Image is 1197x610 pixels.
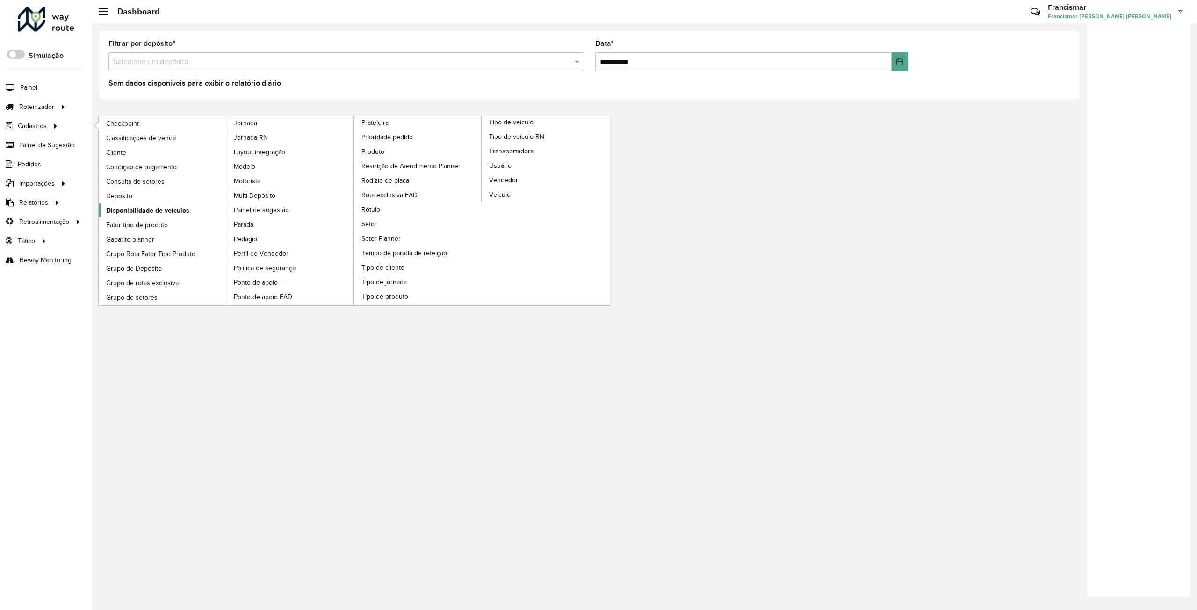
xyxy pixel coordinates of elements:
[106,177,165,187] span: Consulta de setores
[1048,12,1171,21] span: Francismar [PERSON_NAME] [PERSON_NAME]
[234,220,253,230] span: Parada
[106,264,162,273] span: Grupo de Depósito
[482,173,610,187] a: Vendedor
[226,116,482,305] a: Prateleira
[234,133,268,143] span: Jornada RN
[234,162,255,172] span: Modelo
[354,231,482,245] a: Setor Planner
[361,161,461,171] span: Restrição de Atendimento Planner
[106,220,168,230] span: Fator tipo de produto
[99,160,227,174] a: Condição de pagamento
[106,235,154,244] span: Gabarito planner
[489,161,512,171] span: Usuário
[20,83,37,93] span: Painel
[226,203,354,217] a: Painel de sugestão
[108,38,175,49] label: Filtrar por depósito
[106,148,126,158] span: Cliente
[226,145,354,159] a: Layout integração
[99,218,227,232] a: Fator tipo de produto
[19,179,55,188] span: Importações
[595,38,614,49] label: Data
[354,289,482,303] a: Tipo de produto
[482,187,610,201] a: Veículo
[226,232,354,246] a: Pedágio
[226,246,354,260] a: Perfil de Vendedor
[361,205,380,215] span: Rótulo
[19,217,69,227] span: Retroalimentação
[1048,3,1171,12] h3: Francismar
[354,260,482,274] a: Tipo de cliente
[354,275,482,289] a: Tipo de jornada
[234,147,285,157] span: Layout integração
[489,117,534,127] span: Tipo de veículo
[106,119,139,129] span: Checkpoint
[226,261,354,275] a: Política de segurança
[19,102,54,112] span: Roteirizador
[99,261,227,275] a: Grupo de Depósito
[99,203,227,217] a: Disponibilidade de veículos
[106,278,179,288] span: Grupo de rotas exclusiva
[482,144,610,158] a: Transportadora
[99,189,227,203] a: Depósito
[234,263,296,273] span: Política de segurança
[99,290,227,304] a: Grupo de setores
[892,52,909,71] button: Choose Date
[361,263,404,273] span: Tipo de cliente
[361,132,413,142] span: Prioridade pedido
[489,132,544,142] span: Tipo de veículo RN
[482,129,610,144] a: Tipo de veículo RN
[234,278,278,287] span: Ponto de apoio
[99,116,354,305] a: Jornada
[106,293,158,302] span: Grupo de setores
[106,133,176,143] span: Classificações de venda
[489,146,534,156] span: Transportadora
[99,145,227,159] a: Cliente
[234,205,289,215] span: Painel de sugestão
[361,277,407,287] span: Tipo de jornada
[361,118,389,128] span: Prateleira
[361,176,409,186] span: Rodízio de placa
[106,249,195,259] span: Grupo Rota Fator Tipo Produto
[18,121,47,131] span: Cadastros
[29,50,64,61] label: Simulação
[489,175,518,185] span: Vendedor
[354,202,482,216] a: Rótulo
[234,191,275,201] span: Multi Depósito
[106,191,132,201] span: Depósito
[361,219,377,229] span: Setor
[99,116,227,130] a: Checkpoint
[354,159,482,173] a: Restrição de Atendimento Planner
[19,198,48,208] span: Relatórios
[354,130,482,144] a: Prioridade pedido
[361,147,384,157] span: Produto
[234,292,292,302] span: Ponto de apoio FAD
[234,176,260,186] span: Motorista
[99,131,227,145] a: Classificações de venda
[226,217,354,231] a: Parada
[482,158,610,172] a: Usuário
[99,247,227,261] a: Grupo Rota Fator Tipo Produto
[108,78,281,89] label: Sem dados disponíveis para exibir o relatório diário
[354,217,482,231] a: Setor
[99,232,227,246] a: Gabarito planner
[99,174,227,188] a: Consulta de setores
[226,290,354,304] a: Ponto de apoio FAD
[354,173,482,187] a: Rodízio de placa
[106,206,189,215] span: Disponibilidade de veículos
[489,190,511,200] span: Veículo
[354,188,482,202] a: Rota exclusiva FAD
[361,234,401,244] span: Setor Planner
[234,249,288,258] span: Perfil de Vendedor
[226,159,354,173] a: Modelo
[361,190,418,200] span: Rota exclusiva FAD
[106,162,177,172] span: Condição de pagamento
[354,246,482,260] a: Tempo de parada de refeição
[354,144,482,158] a: Produto
[18,236,35,246] span: Tático
[226,174,354,188] a: Motorista
[18,159,41,169] span: Pedidos
[234,234,257,244] span: Pedágio
[226,130,354,144] a: Jornada RN
[361,248,447,258] span: Tempo de parada de refeição
[20,255,72,265] span: Beway Monitoring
